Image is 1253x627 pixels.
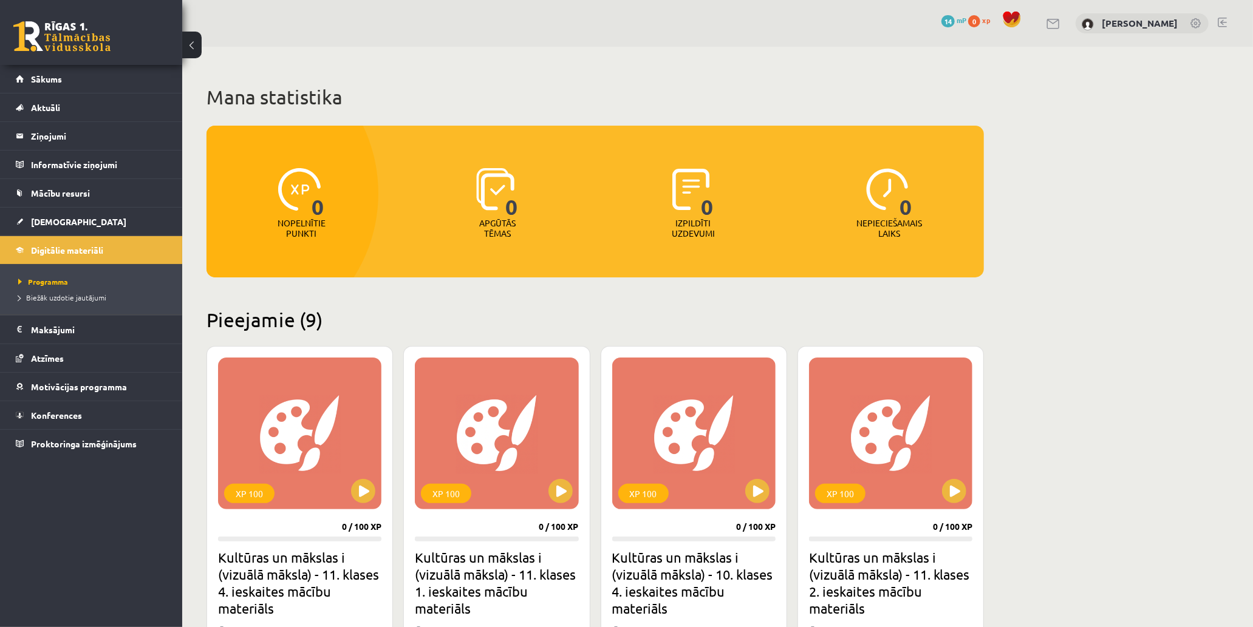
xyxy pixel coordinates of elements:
[16,430,167,458] a: Proktoringa izmēģinājums
[16,344,167,372] a: Atzīmes
[18,276,170,287] a: Programma
[16,151,167,178] a: Informatīvie ziņojumi
[16,373,167,401] a: Motivācijas programma
[218,549,381,617] h2: Kultūras un mākslas i (vizuālā māksla) - 11. klases 4. ieskaites mācību materiāls
[31,73,62,84] span: Sākums
[1082,18,1094,30] img: Ralfs Cipulis
[13,21,111,52] a: Rīgas 1. Tālmācības vidusskola
[312,168,324,218] span: 0
[900,168,912,218] span: 0
[476,168,514,211] img: icon-learned-topics-4a711ccc23c960034f471b6e78daf4a3bad4a20eaf4de84257b87e66633f6470.svg
[809,549,972,617] h2: Kultūras un mākslas i (vizuālā māksla) - 11. klases 2. ieskaites mācību materiāls
[31,188,90,198] span: Mācību resursi
[866,168,909,211] img: icon-clock-7be60019b62300814b6bd22b8e044499b485619524d84068768e800edab66f18.svg
[16,65,167,93] a: Sākums
[856,218,922,239] p: Nepieciešamais laiks
[672,168,710,211] img: icon-completed-tasks-ad58ae20a441b2904462921112bc710f1caf180af7a3daa7317a5a94f2d26646.svg
[16,236,167,264] a: Digitālie materiāli
[278,168,321,211] img: icon-xp-0682a9bc20223a9ccc6f5883a126b849a74cddfe5390d2b41b4391c66f2066e7.svg
[701,168,714,218] span: 0
[18,277,68,286] span: Programma
[16,208,167,236] a: [DEMOGRAPHIC_DATA]
[31,245,103,256] span: Digitālie materiāli
[18,293,106,302] span: Biežāk uzdotie jautājumi
[957,15,966,25] span: mP
[941,15,955,27] span: 14
[941,15,966,25] a: 14 mP
[31,410,82,421] span: Konferences
[968,15,980,27] span: 0
[31,102,60,113] span: Aktuāli
[31,438,137,449] span: Proktoringa izmēģinājums
[31,381,127,392] span: Motivācijas programma
[31,316,167,344] legend: Maksājumi
[18,292,170,303] a: Biežāk uzdotie jautājumi
[207,85,984,109] h1: Mana statistika
[31,216,126,227] span: [DEMOGRAPHIC_DATA]
[31,122,167,150] legend: Ziņojumi
[16,93,167,121] a: Aktuāli
[612,549,776,617] h2: Kultūras un mākslas i (vizuālā māksla) - 10. klases 4. ieskaites mācību materiāls
[421,484,471,503] div: XP 100
[31,353,64,364] span: Atzīmes
[1102,17,1178,29] a: [PERSON_NAME]
[16,316,167,344] a: Maksājumi
[982,15,990,25] span: xp
[815,484,865,503] div: XP 100
[505,168,518,218] span: 0
[618,484,669,503] div: XP 100
[16,122,167,150] a: Ziņojumi
[16,179,167,207] a: Mācību resursi
[968,15,996,25] a: 0 xp
[474,218,521,239] p: Apgūtās tēmas
[278,218,326,239] p: Nopelnītie punkti
[415,549,578,617] h2: Kultūras un mākslas i (vizuālā māksla) - 11. klases 1. ieskaites mācību materiāls
[16,401,167,429] a: Konferences
[31,151,167,178] legend: Informatīvie ziņojumi
[224,484,275,503] div: XP 100
[669,218,717,239] p: Izpildīti uzdevumi
[207,308,984,331] h2: Pieejamie (9)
